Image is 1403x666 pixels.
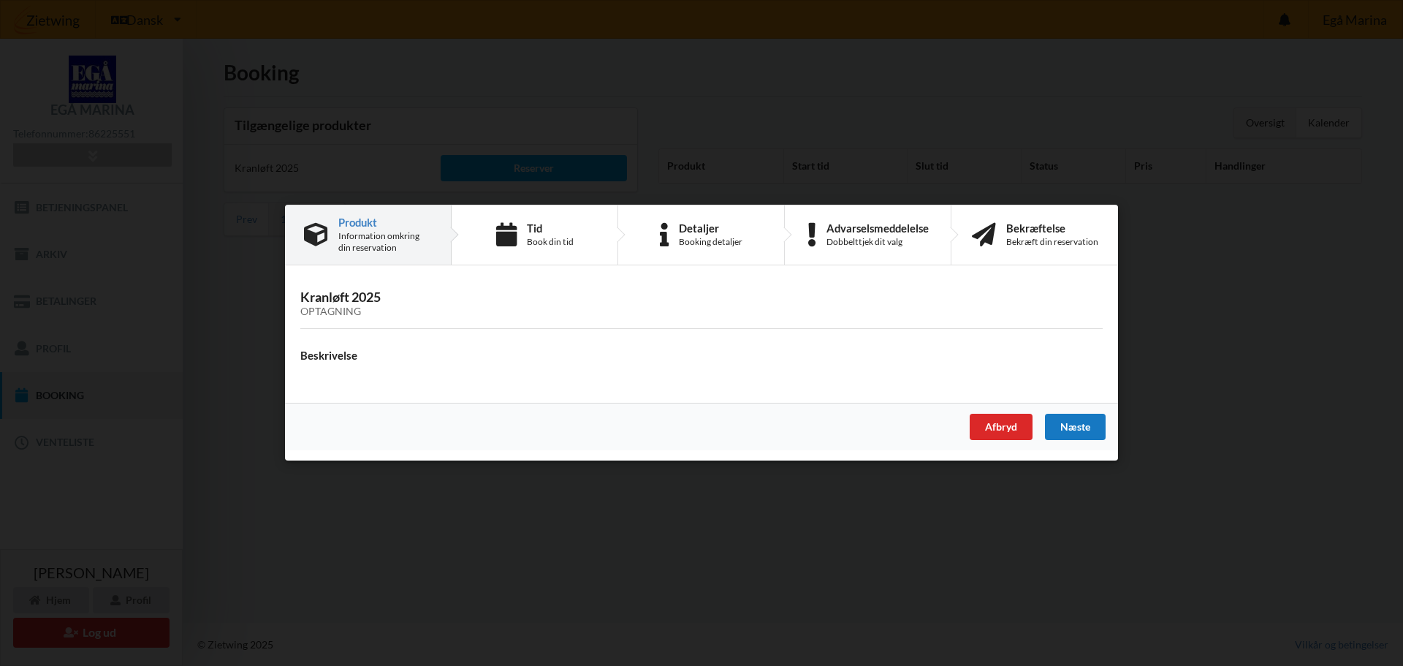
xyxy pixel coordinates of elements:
[300,306,1103,319] div: Optagning
[679,236,742,248] div: Booking detaljer
[338,230,432,254] div: Information omkring din reservation
[338,216,432,228] div: Produkt
[527,222,574,234] div: Tid
[1006,222,1098,234] div: Bekræftelse
[826,222,929,234] div: Advarselsmeddelelse
[300,349,1103,363] h4: Beskrivelse
[1045,415,1106,441] div: Næste
[300,290,1103,319] h3: Kranløft 2025
[679,222,742,234] div: Detaljer
[826,236,929,248] div: Dobbelttjek dit valg
[970,415,1033,441] div: Afbryd
[527,236,574,248] div: Book din tid
[1006,236,1098,248] div: Bekræft din reservation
